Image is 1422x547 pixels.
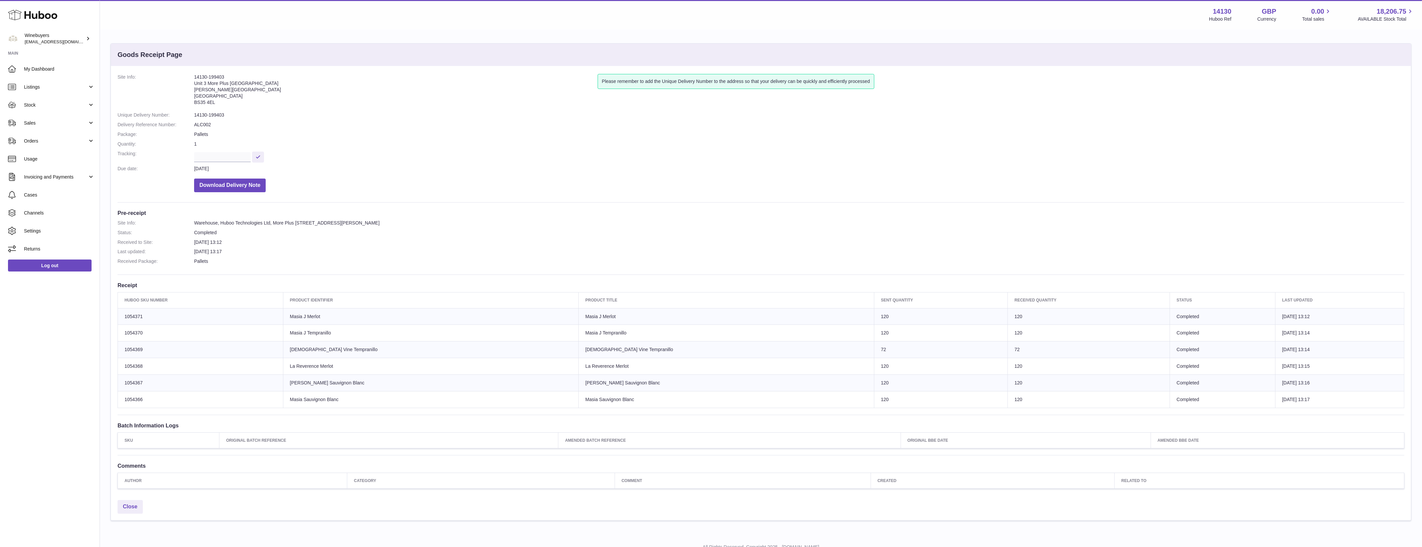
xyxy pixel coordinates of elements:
[118,432,219,448] th: SKU
[24,174,88,180] span: Invoicing and Payments
[118,131,194,138] dt: Package:
[194,179,266,192] button: Download Delivery Note
[24,192,95,198] span: Cases
[24,246,95,252] span: Returns
[283,391,579,408] td: Masia Sauvignon Blanc
[118,341,283,358] td: 1054369
[579,325,874,341] td: Masia J Tempranillo
[24,66,95,72] span: My Dashboard
[1358,16,1414,22] span: AVAILABLE Stock Total
[194,230,1404,236] dd: Completed
[1275,325,1404,341] td: [DATE] 13:14
[8,34,18,44] img: internalAdmin-14130@internal.huboo.com
[1170,391,1276,408] td: Completed
[1209,16,1232,22] div: Huboo Ref
[118,239,194,246] dt: Received to Site:
[1114,473,1404,489] th: Related to
[194,74,598,109] address: 14130-199403 Unit 3 More Plus [GEOGRAPHIC_DATA] [PERSON_NAME][GEOGRAPHIC_DATA] [GEOGRAPHIC_DATA] ...
[579,358,874,375] td: La Reverence Merlot
[1170,375,1276,391] td: Completed
[1275,358,1404,375] td: [DATE] 13:15
[118,74,194,109] dt: Site Info:
[615,473,871,489] th: Comment
[118,122,194,128] dt: Delivery Reference Number:
[558,432,901,448] th: Amended Batch Reference
[598,74,874,89] div: Please remember to add the Unique Delivery Number to the address so that your delivery can be qui...
[347,473,615,489] th: Category
[1311,7,1324,16] span: 0.00
[283,308,579,325] td: Masia J Merlot
[283,358,579,375] td: La Reverence Merlot
[1170,341,1276,358] td: Completed
[1213,7,1232,16] strong: 14130
[579,341,874,358] td: [DEMOGRAPHIC_DATA] Vine Tempranillo
[1008,325,1170,341] td: 120
[1170,292,1276,308] th: Status
[194,141,1404,147] dd: 1
[874,341,1007,358] td: 72
[118,358,283,375] td: 1054368
[118,375,283,391] td: 1054367
[1151,432,1404,448] th: Amended BBE Date
[219,432,558,448] th: Original Batch Reference
[1008,341,1170,358] td: 72
[118,422,1404,429] h3: Batch Information Logs
[1302,16,1332,22] span: Total sales
[1262,7,1276,16] strong: GBP
[118,281,1404,289] h3: Receipt
[194,131,1404,138] dd: Pallets
[194,122,1404,128] dd: ALC002
[1275,341,1404,358] td: [DATE] 13:14
[283,341,579,358] td: [DEMOGRAPHIC_DATA] Vine Tempranillo
[118,209,1404,217] h3: Pre-receipt
[1008,375,1170,391] td: 120
[1275,292,1404,308] th: Last updated
[194,220,1404,226] dd: Warehouse, Huboo Technologies Ltd, More Plus [STREET_ADDRESS][PERSON_NAME]
[118,473,347,489] th: Author
[579,391,874,408] td: Masia Sauvignon Blanc
[118,249,194,255] dt: Last updated:
[24,120,88,126] span: Sales
[1008,358,1170,375] td: 120
[118,462,1404,469] h3: Comments
[901,432,1151,448] th: Original BBE Date
[118,50,182,59] h3: Goods Receipt Page
[871,473,1114,489] th: Created
[874,391,1007,408] td: 120
[194,166,1404,172] dd: [DATE]
[24,210,95,216] span: Channels
[118,500,143,514] a: Close
[1275,375,1404,391] td: [DATE] 13:16
[24,138,88,144] span: Orders
[874,358,1007,375] td: 120
[24,84,88,90] span: Listings
[1008,391,1170,408] td: 120
[118,166,194,172] dt: Due date:
[118,112,194,118] dt: Unique Delivery Number:
[25,39,98,44] span: [EMAIL_ADDRESS][DOMAIN_NAME]
[874,325,1007,341] td: 120
[1170,358,1276,375] td: Completed
[194,258,1404,265] dd: Pallets
[1170,308,1276,325] td: Completed
[1358,7,1414,22] a: 18,206.75 AVAILABLE Stock Total
[579,375,874,391] td: [PERSON_NAME] Sauvignon Blanc
[8,260,92,272] a: Log out
[283,325,579,341] td: Masia J Tempranillo
[579,292,874,308] th: Product title
[194,239,1404,246] dd: [DATE] 13:12
[1258,16,1277,22] div: Currency
[194,112,1404,118] dd: 14130-199403
[1302,7,1332,22] a: 0.00 Total sales
[118,220,194,226] dt: Site Info:
[25,32,85,45] div: Winebuyers
[874,375,1007,391] td: 120
[874,292,1007,308] th: Sent Quantity
[118,391,283,408] td: 1054366
[1008,292,1170,308] th: Received Quantity
[283,375,579,391] td: [PERSON_NAME] Sauvignon Blanc
[283,292,579,308] th: Product Identifier
[118,230,194,236] dt: Status:
[1008,308,1170,325] td: 120
[194,249,1404,255] dd: [DATE] 13:17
